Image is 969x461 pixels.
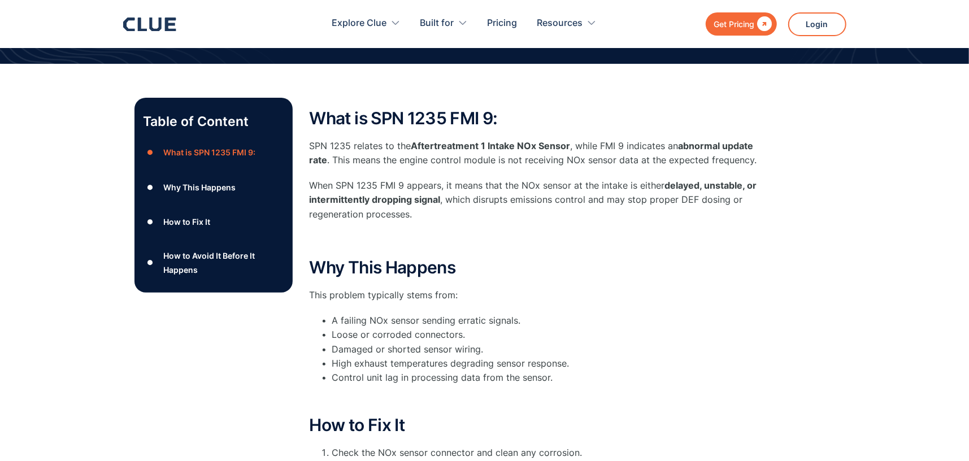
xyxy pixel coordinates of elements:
p: ‍ [310,390,762,405]
h2: How to Fix It [310,416,762,434]
p: ‍ [310,233,762,247]
div: Built for [420,6,468,41]
li: Check the NOx sensor connector and clean any corrosion. [332,446,762,460]
li: High exhaust temperatures degrading sensor response. [332,356,762,371]
div: ● [144,254,157,271]
div: Resources [537,6,583,41]
div: ● [144,179,157,195]
a: ●How to Avoid It Before It Happens [144,249,284,277]
strong: abnormal update rate [310,140,754,166]
h2: Why This Happens [310,258,762,277]
div: ● [144,144,157,161]
div: How to Fix It [163,215,210,229]
div: Resources [537,6,597,41]
li: Control unit lag in processing data from the sensor. [332,371,762,385]
li: Damaged or shorted sensor wiring. [332,342,762,356]
a: ●How to Fix It [144,214,284,230]
div: What is SPN 1235 FMI 9: [163,145,255,159]
a: ●What is SPN 1235 FMI 9: [144,144,284,161]
a: Login [788,12,846,36]
p: SPN 1235 relates to the , while FMI 9 indicates an . This means the engine control module is not ... [310,139,762,167]
li: A failing NOx sensor sending erratic signals. [332,314,762,328]
a: Pricing [488,6,518,41]
p: This problem typically stems from: [310,288,762,302]
div: ● [144,214,157,230]
strong: Aftertreatment 1 Intake NOx Sensor [411,140,571,151]
div: Explore Clue [332,6,387,41]
a: ●Why This Happens [144,179,284,195]
li: Loose or corroded connectors. [332,328,762,342]
div: Why This Happens [163,180,236,194]
a: Get Pricing [706,12,777,36]
div:  [755,17,772,31]
p: Table of Content [144,112,284,131]
div: Explore Clue [332,6,401,41]
div: How to Avoid It Before It Happens [163,249,283,277]
div: Get Pricing [714,17,755,31]
div: Built for [420,6,454,41]
h2: What is SPN 1235 FMI 9: [310,109,762,128]
p: When SPN 1235 FMI 9 appears, it means that the NOx sensor at the intake is either , which disrupt... [310,179,762,221]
